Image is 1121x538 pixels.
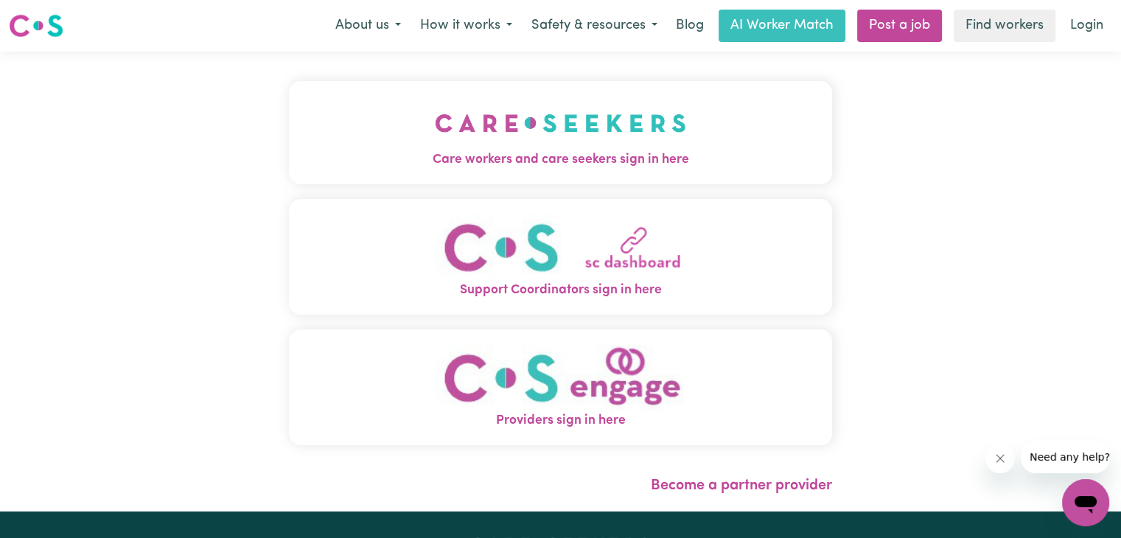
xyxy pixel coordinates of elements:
span: Support Coordinators sign in here [289,281,832,300]
a: Blog [667,10,713,42]
a: Find workers [954,10,1055,42]
span: Need any help? [9,10,89,22]
span: Care workers and care seekers sign in here [289,150,832,170]
button: Safety & resources [522,10,667,41]
button: Care workers and care seekers sign in here [289,81,832,184]
a: Careseekers logo [9,9,63,43]
button: Providers sign in here [289,329,832,445]
button: Support Coordinators sign in here [289,199,832,315]
iframe: Message from company [1021,441,1109,473]
iframe: Close message [985,444,1015,473]
a: AI Worker Match [719,10,845,42]
span: Providers sign in here [289,411,832,430]
iframe: Button to launch messaging window [1062,479,1109,526]
a: Login [1061,10,1112,42]
button: How it works [411,10,522,41]
img: Careseekers logo [9,13,63,39]
button: About us [326,10,411,41]
a: Become a partner provider [651,478,832,493]
a: Post a job [857,10,942,42]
